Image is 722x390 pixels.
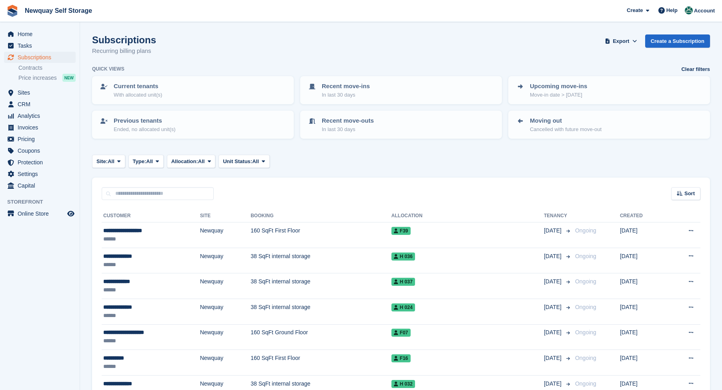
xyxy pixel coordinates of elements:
span: Ongoing [575,355,596,361]
th: Site [200,210,251,222]
button: Unit Status: All [219,155,269,168]
span: Storefront [7,198,80,206]
span: Allocation: [171,158,198,166]
a: Clear filters [681,65,710,73]
span: Ongoing [575,253,596,259]
span: Ongoing [575,329,596,335]
span: All [108,158,114,166]
a: Recent move-outs In last 30 days [301,111,501,138]
a: menu [4,145,76,156]
span: All [146,158,153,166]
span: [DATE] [544,303,563,311]
p: Previous tenants [114,116,176,125]
div: NEW [62,74,76,82]
span: Subscriptions [18,52,66,63]
p: Current tenants [114,82,162,91]
span: F16 [391,354,411,362]
a: menu [4,110,76,121]
a: Preview store [66,209,76,218]
a: Recent move-ins In last 30 days [301,77,501,103]
p: Ended, no allocated unit(s) [114,125,176,133]
td: [DATE] [620,273,666,299]
span: Coupons [18,145,66,156]
td: 160 SqFt Ground Floor [251,324,391,350]
span: Sites [18,87,66,98]
span: Pricing [18,133,66,145]
span: CRM [18,99,66,110]
span: Home [18,28,66,40]
span: Invoices [18,122,66,133]
span: [DATE] [544,380,563,388]
th: Allocation [391,210,544,222]
td: 38 SqFt internal storage [251,273,391,299]
span: Settings [18,168,66,180]
span: [DATE] [544,252,563,261]
span: F07 [391,329,411,337]
span: Sort [684,190,695,198]
a: menu [4,99,76,110]
p: In last 30 days [322,125,374,133]
span: [DATE] [544,354,563,362]
span: [DATE] [544,226,563,235]
img: JON [685,6,693,14]
a: menu [4,52,76,63]
span: All [198,158,205,166]
a: menu [4,133,76,145]
span: Create [627,6,643,14]
span: F39 [391,227,411,235]
span: [DATE] [544,277,563,286]
span: Tasks [18,40,66,51]
span: Capital [18,180,66,191]
td: Newquay [200,248,251,273]
p: Cancelled with future move-out [530,125,602,133]
span: Export [613,37,629,45]
td: [DATE] [620,324,666,350]
a: menu [4,180,76,191]
td: 38 SqFt internal storage [251,299,391,324]
span: H 037 [391,278,415,286]
span: Site: [96,158,108,166]
th: Tenancy [544,210,572,222]
span: Analytics [18,110,66,121]
p: Moving out [530,116,602,125]
a: Newquay Self Storage [22,4,95,17]
span: H 024 [391,303,415,311]
td: Newquay [200,299,251,324]
a: menu [4,28,76,40]
button: Site: All [92,155,125,168]
td: Newquay [200,222,251,248]
a: Contracts [18,64,76,72]
img: stora-icon-8386f47178a22dfd0bd8f6a31ec36ba5ce8667c1dd55bd0f319d3a0aa187defe.svg [6,5,18,17]
td: [DATE] [620,248,666,273]
td: Newquay [200,324,251,350]
td: 160 SqFt First Floor [251,222,391,248]
a: Upcoming move-ins Move-in date > [DATE] [509,77,709,103]
span: [DATE] [544,328,563,337]
p: In last 30 days [322,91,370,99]
a: menu [4,40,76,51]
td: 160 SqFt First Floor [251,350,391,376]
a: menu [4,157,76,168]
th: Customer [102,210,200,222]
td: [DATE] [620,350,666,376]
button: Export [604,34,639,48]
th: Booking [251,210,391,222]
span: Help [666,6,678,14]
span: Account [694,7,715,15]
a: Moving out Cancelled with future move-out [509,111,709,138]
p: Recurring billing plans [92,46,156,56]
span: H 036 [391,253,415,261]
span: Ongoing [575,278,596,285]
a: Price increases NEW [18,73,76,82]
td: [DATE] [620,299,666,324]
p: With allocated unit(s) [114,91,162,99]
a: menu [4,87,76,98]
td: [DATE] [620,222,666,248]
a: menu [4,122,76,133]
button: Allocation: All [167,155,216,168]
td: Newquay [200,350,251,376]
span: Protection [18,157,66,168]
button: Type: All [128,155,164,168]
a: menu [4,168,76,180]
td: Newquay [200,273,251,299]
